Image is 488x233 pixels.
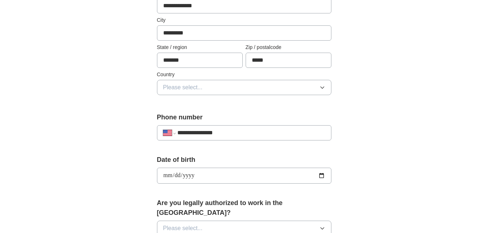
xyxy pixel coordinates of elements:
[157,80,331,95] button: Please select...
[157,44,243,51] label: State / region
[157,71,331,78] label: Country
[246,44,331,51] label: Zip / postalcode
[163,83,203,92] span: Please select...
[157,113,331,122] label: Phone number
[157,16,331,24] label: City
[157,155,331,165] label: Date of birth
[163,224,203,233] span: Please select...
[157,198,331,218] label: Are you legally authorized to work in the [GEOGRAPHIC_DATA]?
